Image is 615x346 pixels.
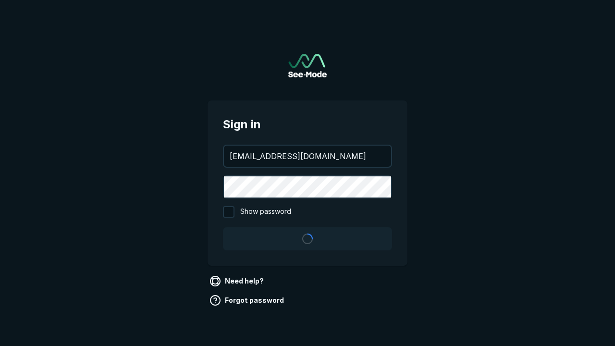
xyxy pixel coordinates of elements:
span: Show password [240,206,291,218]
a: Forgot password [208,293,288,308]
input: your@email.com [224,146,391,167]
span: Sign in [223,116,392,133]
img: See-Mode Logo [288,54,327,77]
a: Need help? [208,273,268,289]
a: Go to sign in [288,54,327,77]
